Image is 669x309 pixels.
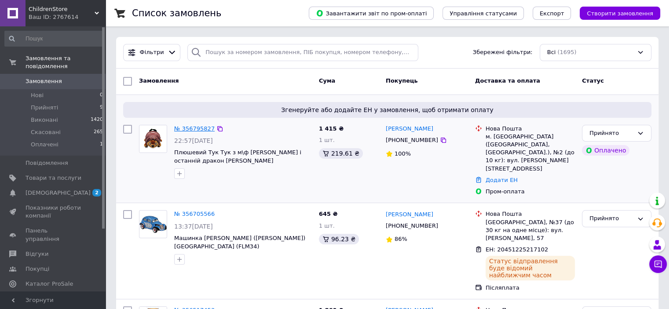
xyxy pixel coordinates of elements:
span: Згенеруйте або додайте ЕН у замовлення, щоб отримати оплату [127,105,648,114]
span: Товари та послуги [26,174,81,182]
span: Статус [582,77,604,84]
span: 13:37[DATE] [174,223,213,230]
span: 265 [94,128,103,136]
span: (1695) [557,49,576,55]
h1: Список замовлень [132,8,221,18]
div: м. [GEOGRAPHIC_DATA] ([GEOGRAPHIC_DATA], [GEOGRAPHIC_DATA].), №2 (до 10 кг): вул. [PERSON_NAME][S... [486,133,575,173]
span: ChildrenStore [29,5,95,13]
div: 96.23 ₴ [319,234,359,244]
div: Пром-оплата [486,188,575,196]
span: Доставка та оплата [475,77,540,84]
span: Покупець [386,77,418,84]
button: Експорт [533,7,571,20]
a: Фото товару [139,210,167,238]
span: 86% [395,236,407,242]
img: Фото товару [139,125,167,153]
span: Управління статусами [450,10,517,17]
a: Машинка [PERSON_NAME] ([PERSON_NAME]) [GEOGRAPHIC_DATA] (FLM34) [174,235,305,250]
span: 1 415 ₴ [319,125,344,132]
div: [GEOGRAPHIC_DATA], №37 (до 30 кг на одне місце): вул. [PERSON_NAME], 57 [486,218,575,243]
div: Ваш ID: 2767614 [29,13,106,21]
a: Плюшевий Тук Тук з м\ф [PERSON_NAME] і останній дракон [PERSON_NAME] [174,149,301,164]
button: Чат з покупцем [649,255,667,273]
span: Відгуки [26,250,48,258]
span: Показники роботи компанії [26,204,81,220]
span: Прийняті [31,104,58,112]
div: Оплачено [582,145,629,156]
div: Прийнято [589,214,633,223]
span: 1 шт. [319,137,335,143]
span: Створити замовлення [587,10,653,17]
span: Повідомлення [26,159,68,167]
span: Завантажити звіт по пром-оплаті [316,9,427,17]
span: Скасовані [31,128,61,136]
a: [PERSON_NAME] [386,125,433,133]
span: [DEMOGRAPHIC_DATA] [26,189,91,197]
span: Замовлення [26,77,62,85]
span: Експорт [540,10,564,17]
span: Фільтри [140,48,164,57]
span: 100% [395,150,411,157]
span: Замовлення [139,77,179,84]
a: № 356795827 [174,125,215,132]
span: 22:57[DATE] [174,137,213,144]
span: Замовлення та повідомлення [26,55,106,70]
span: 2 [92,189,101,196]
button: Управління статусами [442,7,524,20]
a: [PERSON_NAME] [386,211,433,219]
input: Пошук [4,31,104,47]
input: Пошук за номером замовлення, ПІБ покупця, номером телефону, Email, номером накладної [187,44,418,61]
span: Панель управління [26,227,81,243]
div: Нова Пошта [486,210,575,218]
div: 219.61 ₴ [319,148,363,159]
div: Післяплата [486,284,575,292]
div: [PHONE_NUMBER] [384,220,440,232]
span: Оплачені [31,141,58,149]
span: Нові [31,91,44,99]
a: Додати ЕН [486,177,518,183]
div: [PHONE_NUMBER] [384,135,440,146]
span: ЕН: 20451225217102 [486,246,548,253]
span: 1420 [91,116,103,124]
span: Покупці [26,265,49,273]
a: Створити замовлення [571,10,660,16]
span: Cума [319,77,335,84]
span: 9 [100,104,103,112]
span: Каталог ProSale [26,280,73,288]
img: Фото товару [139,216,167,233]
span: Збережені фільтри: [473,48,533,57]
button: Створити замовлення [580,7,660,20]
a: № 356705566 [174,211,215,217]
span: 645 ₴ [319,211,338,217]
button: Завантажити звіт по пром-оплаті [309,7,434,20]
span: 0 [100,91,103,99]
div: Нова Пошта [486,125,575,133]
span: 1 [100,141,103,149]
div: Статус відправлення буде відомий найближчим часом [486,256,575,280]
span: Всі [547,48,556,57]
span: 1 шт. [319,222,335,229]
div: Прийнято [589,129,633,138]
span: Виконані [31,116,58,124]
